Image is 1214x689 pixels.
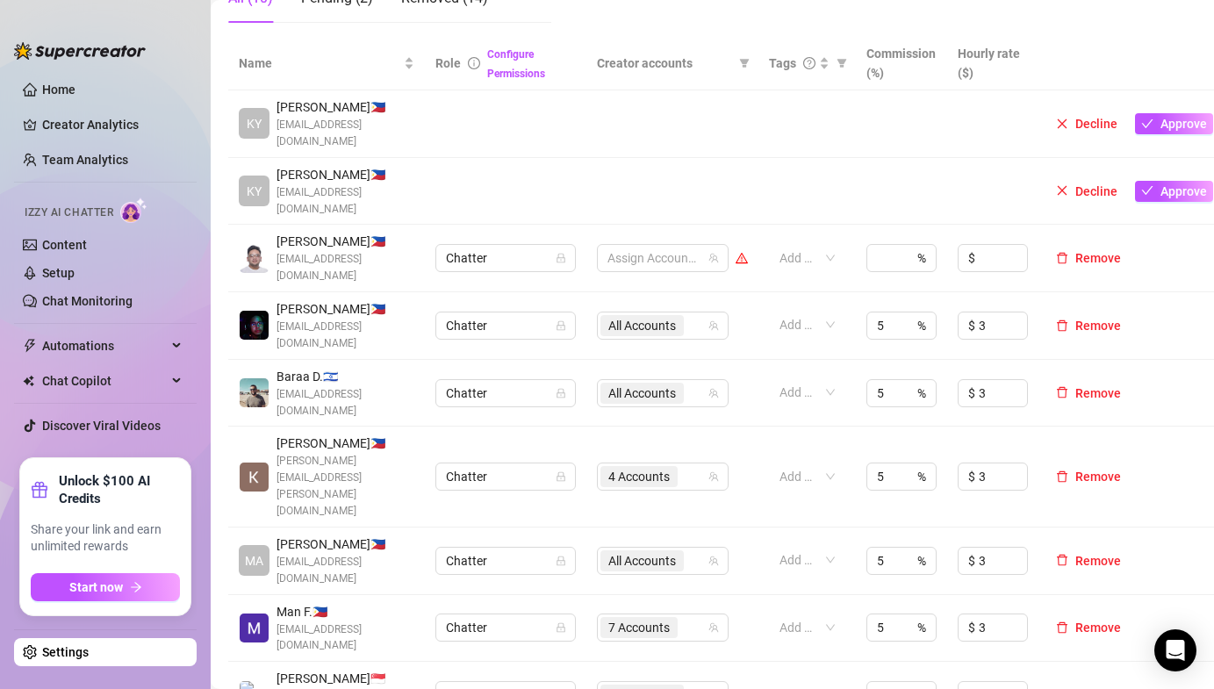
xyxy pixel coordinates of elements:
[708,253,719,263] span: team
[277,117,414,150] span: [EMAIL_ADDRESS][DOMAIN_NAME]
[277,453,414,519] span: [PERSON_NAME][EMAIL_ADDRESS][PERSON_NAME][DOMAIN_NAME]
[120,197,147,223] img: AI Chatter
[1141,118,1153,130] span: check
[130,581,142,593] span: arrow-right
[608,618,670,637] span: 7 Accounts
[446,380,565,406] span: Chatter
[1075,184,1117,198] span: Decline
[1049,617,1128,638] button: Remove
[708,471,719,482] span: team
[277,386,414,420] span: [EMAIL_ADDRESS][DOMAIN_NAME]
[600,466,678,487] span: 4 Accounts
[42,238,87,252] a: Content
[803,57,815,69] span: question-circle
[1075,554,1121,568] span: Remove
[1056,252,1068,264] span: delete
[1056,118,1068,130] span: close
[600,315,684,336] span: All Accounts
[1056,621,1068,634] span: delete
[608,384,676,403] span: All Accounts
[739,58,750,68] span: filter
[600,617,678,638] span: 7 Accounts
[59,472,180,507] strong: Unlock $100 AI Credits
[446,463,565,490] span: Chatter
[240,311,269,340] img: Rexson John Gabales
[277,299,414,319] span: [PERSON_NAME] 🇵🇭
[247,182,262,201] span: KY
[556,622,566,633] span: lock
[856,37,947,90] th: Commission (%)
[556,320,566,331] span: lock
[277,602,414,621] span: Man F. 🇵🇭
[1075,386,1121,400] span: Remove
[277,251,414,284] span: [EMAIL_ADDRESS][DOMAIN_NAME]
[736,252,748,264] span: warning
[240,244,269,273] img: Mark Angelo Lineses
[245,551,263,571] span: MA
[446,548,565,574] span: Chatter
[42,111,183,139] a: Creator Analytics
[240,378,269,407] img: Baraa Dacca
[1075,470,1121,484] span: Remove
[228,37,425,90] th: Name
[446,245,565,271] span: Chatter
[31,481,48,499] span: gift
[1049,550,1128,571] button: Remove
[1160,184,1207,198] span: Approve
[1075,319,1121,333] span: Remove
[1049,383,1128,404] button: Remove
[736,50,753,76] span: filter
[277,232,414,251] span: [PERSON_NAME] 🇵🇭
[23,375,34,387] img: Chat Copilot
[277,434,414,453] span: [PERSON_NAME] 🇵🇭
[556,253,566,263] span: lock
[608,467,670,486] span: 4 Accounts
[42,83,75,97] a: Home
[556,388,566,398] span: lock
[556,471,566,482] span: lock
[42,153,128,167] a: Team Analytics
[1160,117,1207,131] span: Approve
[1135,113,1213,134] button: Approve
[1049,248,1128,269] button: Remove
[277,535,414,554] span: [PERSON_NAME] 🇵🇭
[240,463,269,492] img: Kim Jamison
[1056,554,1068,566] span: delete
[277,669,414,688] span: [PERSON_NAME] 🇸🇬
[31,521,180,556] span: Share your link and earn unlimited rewards
[25,205,113,221] span: Izzy AI Chatter
[600,550,684,571] span: All Accounts
[42,332,167,360] span: Automations
[23,339,37,353] span: thunderbolt
[277,367,414,386] span: Baraa D. 🇮🇱
[42,266,75,280] a: Setup
[435,56,461,70] span: Role
[600,383,684,404] span: All Accounts
[1075,621,1121,635] span: Remove
[446,614,565,641] span: Chatter
[1075,117,1117,131] span: Decline
[31,573,180,601] button: Start nowarrow-right
[277,97,414,117] span: [PERSON_NAME] 🇵🇭
[1049,466,1128,487] button: Remove
[1056,184,1068,197] span: close
[708,388,719,398] span: team
[597,54,732,73] span: Creator accounts
[708,320,719,331] span: team
[69,580,123,594] span: Start now
[556,556,566,566] span: lock
[1141,184,1153,197] span: check
[608,316,676,335] span: All Accounts
[837,58,847,68] span: filter
[42,367,167,395] span: Chat Copilot
[277,554,414,587] span: [EMAIL_ADDRESS][DOMAIN_NAME]
[1056,470,1068,483] span: delete
[1049,181,1124,202] button: Decline
[947,37,1038,90] th: Hourly rate ($)
[608,551,676,571] span: All Accounts
[1056,319,1068,332] span: delete
[247,114,262,133] span: KY
[446,312,565,339] span: Chatter
[1056,386,1068,398] span: delete
[277,165,414,184] span: [PERSON_NAME] 🇵🇭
